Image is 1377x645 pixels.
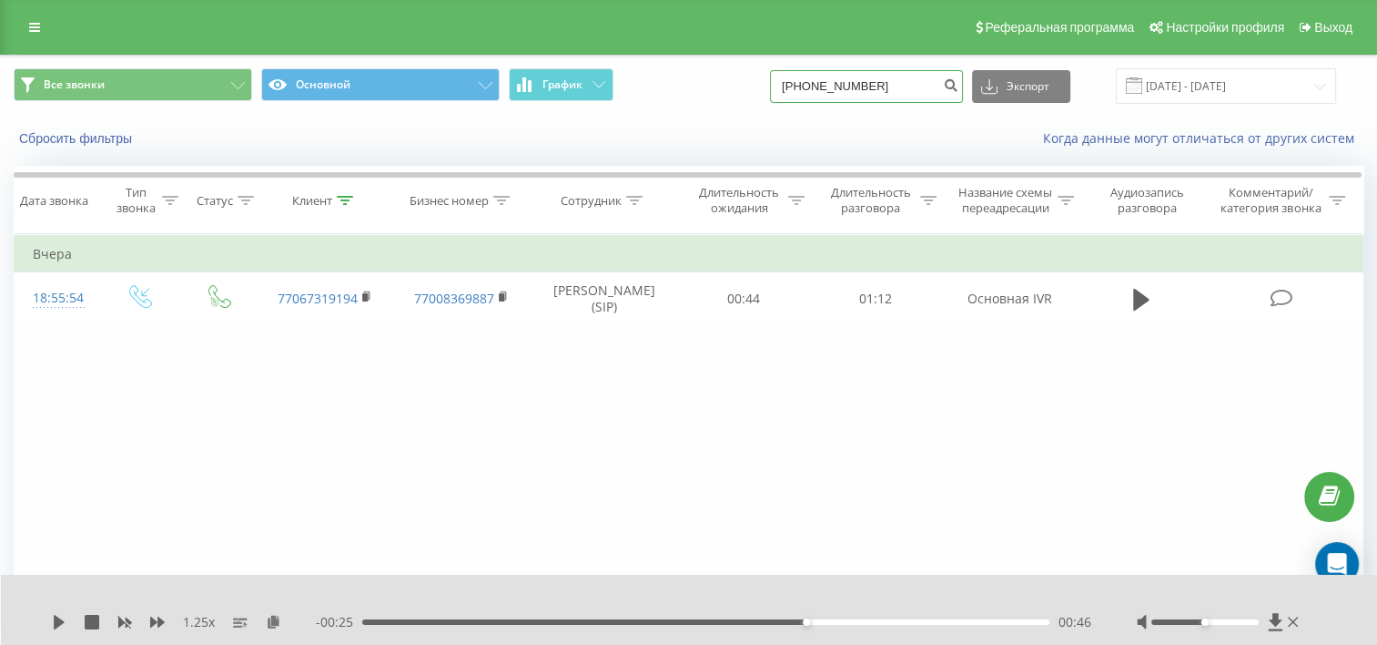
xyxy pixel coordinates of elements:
[20,193,88,209] div: Дата звонка
[809,272,941,325] td: 01:12
[1315,542,1359,586] div: Open Intercom Messenger
[972,70,1070,103] button: Экспорт
[292,193,332,209] div: Клиент
[694,185,785,216] div: Длительность ожидания
[957,185,1053,216] div: Название схемы переадресации
[183,613,215,631] span: 1.25 x
[509,68,613,101] button: График
[1058,613,1091,631] span: 00:46
[410,193,489,209] div: Бизнес номер
[33,281,80,316] div: 18:55:54
[825,185,916,216] div: Длительность разговора
[115,185,157,216] div: Тип звонка
[941,272,1078,325] td: Основная IVR
[278,290,358,307] a: 77067319194
[561,193,622,209] div: Сотрудник
[1043,129,1363,147] a: Когда данные могут отличаться от других систем
[15,236,1363,272] td: Вчера
[803,619,810,626] div: Accessibility label
[1314,20,1352,35] span: Выход
[14,130,141,147] button: Сбросить фильтры
[531,272,678,325] td: [PERSON_NAME] (SIP)
[261,68,500,101] button: Основной
[1218,185,1324,216] div: Комментарий/категория звонка
[770,70,963,103] input: Поиск по номеру
[44,77,105,92] span: Все звонки
[1201,619,1209,626] div: Accessibility label
[1095,185,1200,216] div: Аудиозапись разговора
[1166,20,1284,35] span: Настройки профиля
[14,68,252,101] button: Все звонки
[678,272,810,325] td: 00:44
[985,20,1134,35] span: Реферальная программа
[197,193,233,209] div: Статус
[316,613,362,631] span: - 00:25
[414,290,494,307] a: 77008369887
[542,78,582,91] span: График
